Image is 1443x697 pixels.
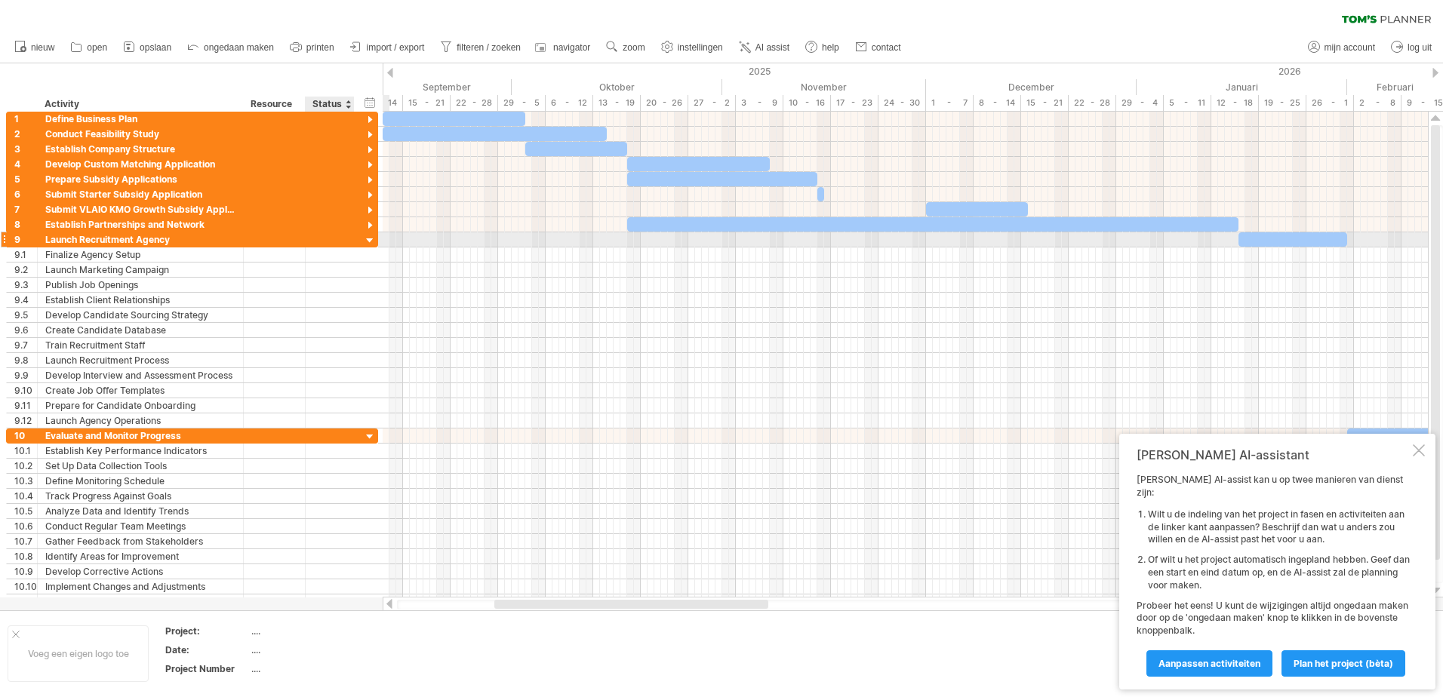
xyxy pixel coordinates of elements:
div: 22 - 28 [451,95,498,111]
div: 22 - 28 [1069,95,1116,111]
div: September 2025 [308,79,512,95]
li: Of wilt u het project automatisch ingepland hebben. Geef dan een start en eind datum op, en de AI... [1148,554,1410,591]
span: log uit [1408,42,1432,53]
div: 20 - 26 [641,95,688,111]
div: 1 [14,112,37,126]
div: [PERSON_NAME] AI-assistant [1137,447,1410,462]
div: Launch Agency Operations [45,413,235,428]
div: 3 - 9 [736,95,783,111]
span: navigator [553,42,590,53]
span: mijn account [1325,42,1375,53]
a: AI assist [735,38,794,57]
div: 15 - 21 [1021,95,1069,111]
div: 3 [14,142,37,156]
div: Establish Partnerships and Network [45,217,235,232]
span: help [822,42,839,53]
div: 10.1 [14,444,37,458]
span: nieuw [31,42,54,53]
div: Januari 2026 [1137,79,1347,95]
div: Launch Marketing Campaign [45,263,235,277]
div: 2 [14,127,37,141]
a: help [801,38,844,57]
span: contact [872,42,901,53]
div: 9.10 [14,383,37,398]
span: opslaan [140,42,171,53]
div: Establish Company Structure [45,142,235,156]
div: [PERSON_NAME] AI-assist kan u op twee manieren van dienst zijn: Probeer het eens! U kunt de wijzi... [1137,474,1410,676]
div: 8 - 14 [974,95,1021,111]
a: navigator [533,38,595,57]
div: Track Progress Against Goals [45,489,235,503]
span: import / export [367,42,425,53]
span: Plan het project (bèta) [1294,658,1393,669]
a: instellingen [657,38,728,57]
div: Oktober 2025 [512,79,722,95]
div: 2 - 8 [1354,95,1401,111]
a: log uit [1387,38,1436,57]
div: 10.3 [14,474,37,488]
div: Evaluate Impact of Changes [45,594,235,609]
span: ongedaan maken [204,42,274,53]
div: 9.7 [14,338,37,352]
div: Launch Recruitment Agency [45,232,235,247]
div: Prepare Subsidy Applications [45,172,235,186]
div: 9.12 [14,413,37,428]
div: Develop Interview and Assessment Process [45,368,235,382]
div: Conduct Feasibility Study [45,127,235,141]
div: 9.9 [14,368,37,382]
a: Aanpassen activiteiten [1146,650,1272,677]
div: 5 [14,172,37,186]
div: .... [251,643,378,656]
div: 9.11 [14,398,37,413]
div: 9.2 [14,263,37,277]
div: Analyze Data and Identify Trends [45,504,235,518]
div: Develop Corrective Actions [45,564,235,579]
div: Evaluate and Monitor Progress [45,428,235,443]
div: Voeg een eigen logo toe [8,625,149,682]
div: 10.11 [14,594,37,609]
div: Publish Job Openings [45,278,235,292]
div: Activity [45,97,235,112]
div: Status [312,97,346,112]
a: ongedaan maken [183,38,278,57]
div: 10 - 16 [783,95,831,111]
div: Submit VLAIO KMO Growth Subsidy Application [45,202,235,216]
div: Train Recruitment Staff [45,338,235,352]
div: 24 - 30 [878,95,926,111]
li: Wilt u de indeling van het project in fasen en activiteiten aan de linker kant aanpassen? Beschri... [1148,508,1410,546]
div: .... [251,625,378,637]
div: Create Candidate Database [45,323,235,337]
div: Establish Client Relationships [45,293,235,307]
div: .... [251,662,378,675]
div: 9.5 [14,308,37,322]
div: Submit Starter Subsidy Application [45,187,235,201]
div: 9.4 [14,293,37,307]
div: Develop Custom Matching Application [45,157,235,171]
div: 29 - 5 [498,95,546,111]
div: 12 - 18 [1211,95,1259,111]
div: 9 [14,232,37,247]
div: Prepare for Candidate Onboarding [45,398,235,413]
div: 29 - 4 [1116,95,1164,111]
div: 4 [14,157,37,171]
span: AI assist [755,42,789,53]
div: 9.6 [14,323,37,337]
div: 10.5 [14,504,37,518]
span: printen [306,42,334,53]
div: Implement Changes and Adjustments [45,579,235,594]
a: printen [286,38,339,57]
div: 27 - 2 [688,95,736,111]
a: nieuw [11,38,59,57]
div: 10.7 [14,534,37,548]
div: Finalize Agency Setup [45,247,235,262]
div: Develop Candidate Sourcing Strategy [45,308,235,322]
div: Conduct Regular Team Meetings [45,519,235,533]
div: Project: [165,625,248,637]
span: Aanpassen activiteiten [1158,658,1260,669]
a: zoom [602,38,649,57]
a: opslaan [119,38,176,57]
div: Define Monitoring Schedule [45,474,235,488]
div: 10 [14,428,37,443]
div: 6 - 12 [546,95,593,111]
span: instellingen [678,42,723,53]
